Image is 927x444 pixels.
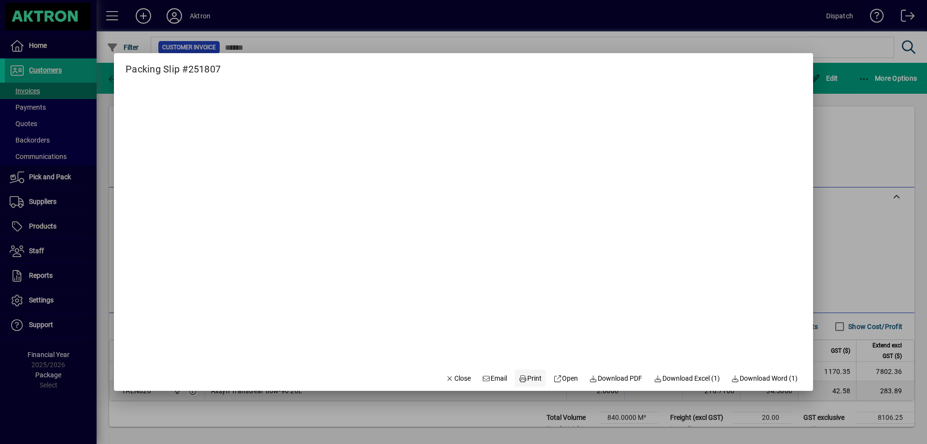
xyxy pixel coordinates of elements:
[482,373,507,384] span: Email
[590,373,643,384] span: Download PDF
[650,370,724,387] button: Download Excel (1)
[515,370,546,387] button: Print
[446,373,471,384] span: Close
[586,370,646,387] a: Download PDF
[553,373,578,384] span: Open
[654,373,720,384] span: Download Excel (1)
[731,373,798,384] span: Download Word (1)
[114,53,232,77] h2: Packing Slip #251807
[478,370,511,387] button: Email
[549,370,582,387] a: Open
[442,370,475,387] button: Close
[728,370,802,387] button: Download Word (1)
[519,373,542,384] span: Print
